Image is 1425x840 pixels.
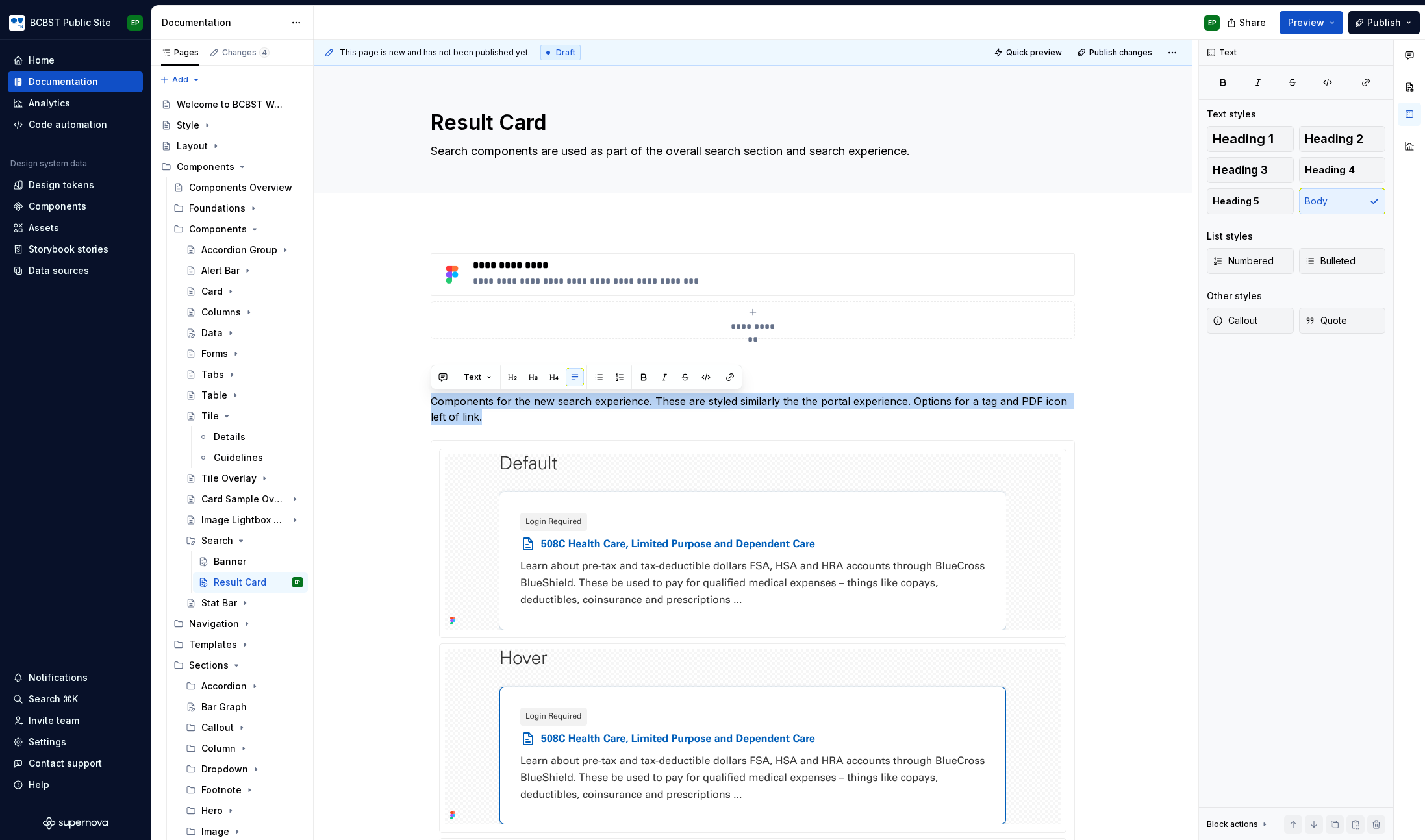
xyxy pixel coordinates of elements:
[131,18,140,28] div: EP
[201,285,223,298] div: Card
[29,671,88,684] div: Notifications
[1207,108,1256,121] div: Text styles
[8,774,143,795] button: Help
[177,98,284,111] div: Welcome to BCBST Web
[168,198,308,219] div: Foundations
[177,119,199,132] div: Style
[181,281,308,302] a: Card
[3,8,148,36] button: BCBST Public SiteEP
[201,763,248,776] div: Dropdown
[29,200,86,213] div: Components
[156,136,308,156] a: Layout
[201,784,242,797] div: Footnote
[1207,308,1294,334] button: Callout
[181,593,308,613] a: Stat Bar
[189,223,247,236] div: Components
[181,780,308,800] div: Footnote
[1207,815,1270,834] div: Block actions
[1208,18,1217,28] div: EP
[156,94,308,115] a: Welcome to BCBST Web
[181,406,308,426] a: Tile
[1207,248,1294,274] button: Numbered
[1213,314,1257,327] span: Callout
[8,260,143,281] a: Data sources
[43,817,108,830] svg: Supernova Logo
[201,264,240,277] div: Alert Bar
[168,219,308,240] div: Components
[201,389,227,402] div: Table
[201,368,224,381] div: Tabs
[181,302,308,323] a: Columns
[8,196,143,217] a: Components
[181,468,308,489] a: Tile Overlay
[1299,248,1386,274] button: Bulleted
[295,576,300,589] div: EP
[1299,308,1386,334] button: Quote
[214,451,263,464] div: Guidelines
[181,260,308,281] a: Alert Bar
[1207,188,1294,214] button: Heading 5
[1089,47,1152,58] span: Publish changes
[8,753,143,774] button: Contact support
[8,175,143,195] a: Design tokens
[1305,132,1363,145] span: Heading 2
[201,804,223,817] div: Hero
[168,655,308,676] div: Sections
[458,368,498,386] button: Text
[340,47,530,58] span: This page is new and has not been published yet.
[1299,157,1386,183] button: Heading 4
[201,243,277,256] div: Accordion Group
[181,489,308,510] a: Card Sample Overlay
[189,617,239,630] div: Navigation
[259,47,270,58] span: 4
[181,323,308,343] a: Data
[181,343,308,364] a: Forms
[29,778,49,791] div: Help
[201,534,233,547] div: Search
[181,738,308,759] div: Column
[8,217,143,238] a: Assets
[189,638,237,651] div: Templates
[1207,819,1258,830] div: Block actions
[1207,157,1294,183] button: Heading 3
[464,372,481,382] span: Text
[189,181,292,194] div: Components Overview
[181,759,308,780] div: Dropdown
[29,97,70,110] div: Analytics
[29,264,89,277] div: Data sources
[201,680,247,693] div: Accordion
[201,472,257,485] div: Tile Overlay
[156,71,205,89] button: Add
[431,393,1075,425] p: Components for the new search experience. These are styled similarly the the portal experience. O...
[181,717,308,738] div: Callout
[556,47,575,58] span: Draft
[8,239,143,260] a: Storybook stories
[8,114,143,135] a: Code automation
[1213,164,1268,177] span: Heading 3
[1073,43,1158,62] button: Publish changes
[29,179,94,191] div: Design tokens
[1213,195,1259,208] span: Heading 5
[30,16,111,29] div: BCBST Public Site
[8,93,143,114] a: Analytics
[214,576,266,589] div: Result Card
[168,177,308,198] a: Components Overview
[161,47,199,58] div: Pages
[222,47,270,58] div: Changes
[1280,11,1343,34] button: Preview
[181,240,308,260] a: Accordion Group
[168,634,308,655] div: Templates
[990,43,1068,62] button: Quick preview
[189,202,246,215] div: Foundations
[201,306,241,319] div: Columns
[201,513,287,526] div: Image Lightbox Overlay
[214,430,246,443] div: Details
[8,50,143,71] a: Home
[181,364,308,385] a: Tabs
[10,158,87,169] div: Design system data
[189,659,229,672] div: Sections
[428,141,1072,162] textarea: Search components are used as part of the overall search section and search experience.
[201,700,247,713] div: Bar Graph
[29,714,79,727] div: Invite team
[193,426,308,447] a: Details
